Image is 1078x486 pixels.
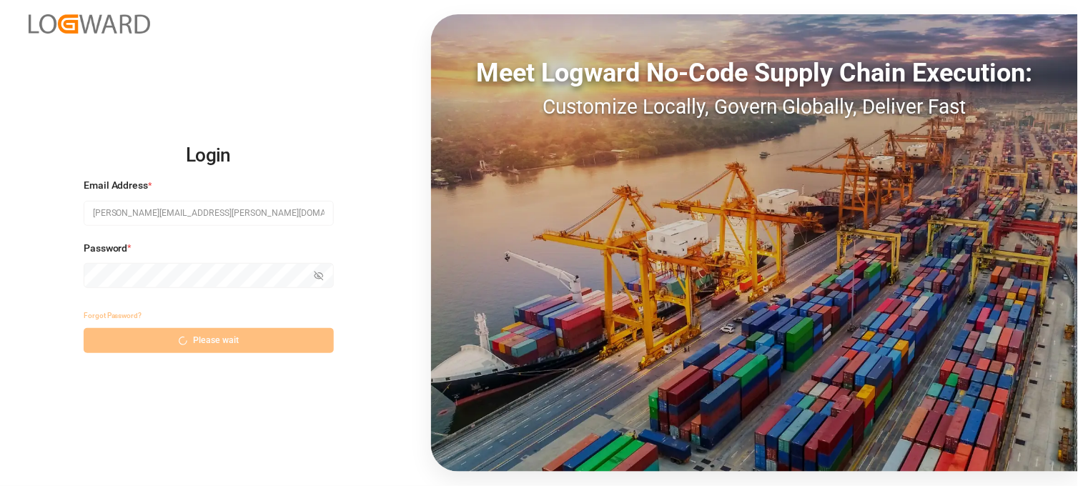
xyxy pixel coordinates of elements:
[84,241,128,256] span: Password
[431,54,1078,92] div: Meet Logward No-Code Supply Chain Execution:
[84,201,334,226] input: Enter your email
[431,92,1078,122] div: Customize Locally, Govern Globally, Deliver Fast
[84,133,334,179] h2: Login
[29,14,150,34] img: Logward_new_orange.png
[84,178,149,193] span: Email Address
